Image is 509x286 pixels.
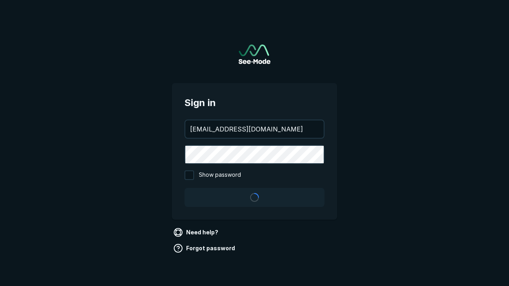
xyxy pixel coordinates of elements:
a: Forgot password [172,242,238,255]
a: Need help? [172,226,221,239]
a: Go to sign in [239,44,270,64]
img: See-Mode Logo [239,44,270,64]
span: Show password [199,170,241,180]
span: Sign in [185,96,324,110]
input: your@email.com [185,120,324,138]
